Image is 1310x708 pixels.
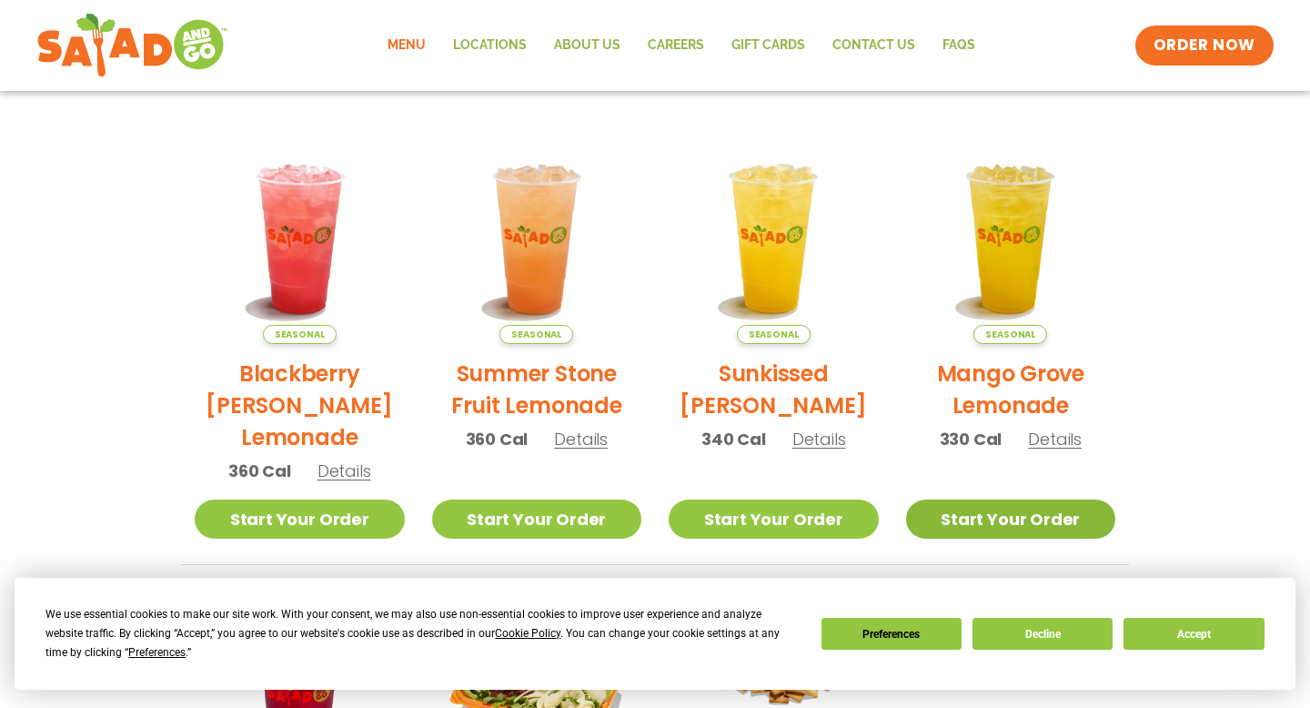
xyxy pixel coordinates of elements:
a: Start Your Order [669,500,879,539]
a: Careers [634,25,718,66]
span: ORDER NOW [1154,35,1255,56]
img: Product photo for Summer Stone Fruit Lemonade [432,134,642,344]
h2: Summer Stone Fruit Lemonade [432,358,642,421]
span: Details [317,460,371,482]
span: Seasonal [737,325,811,344]
a: GIFT CARDS [718,25,819,66]
img: Product photo for Blackberry Bramble Lemonade [195,134,405,344]
span: 340 Cal [701,427,766,451]
button: Preferences [821,618,962,650]
a: About Us [540,25,634,66]
nav: Menu [374,25,989,66]
div: We use essential cookies to make our site work. With your consent, we may also use non-essential ... [45,605,799,662]
span: Seasonal [499,325,573,344]
h2: Sunkissed [PERSON_NAME] [669,358,879,421]
span: Cookie Policy [495,627,560,640]
a: FAQs [929,25,989,66]
h2: Blackberry [PERSON_NAME] Lemonade [195,358,405,453]
a: Menu [374,25,439,66]
span: 330 Cal [940,427,1003,451]
span: Seasonal [263,325,337,344]
img: new-SAG-logo-768×292 [36,9,228,82]
button: Accept [1124,618,1264,650]
span: 360 Cal [466,427,529,451]
a: Start Your Order [432,500,642,539]
img: Product photo for Sunkissed Yuzu Lemonade [669,134,879,344]
a: Start Your Order [195,500,405,539]
span: Preferences [128,646,186,659]
a: Contact Us [819,25,929,66]
span: 360 Cal [228,459,291,483]
span: Seasonal [973,325,1047,344]
span: Details [554,428,608,450]
img: Product photo for Mango Grove Lemonade [906,134,1116,344]
span: Details [1028,428,1082,450]
a: Start Your Order [906,500,1116,539]
span: Details [792,428,846,450]
h2: Mango Grove Lemonade [906,358,1116,421]
a: ORDER NOW [1135,25,1274,66]
a: Locations [439,25,540,66]
div: Cookie Consent Prompt [15,578,1295,690]
button: Decline [972,618,1113,650]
